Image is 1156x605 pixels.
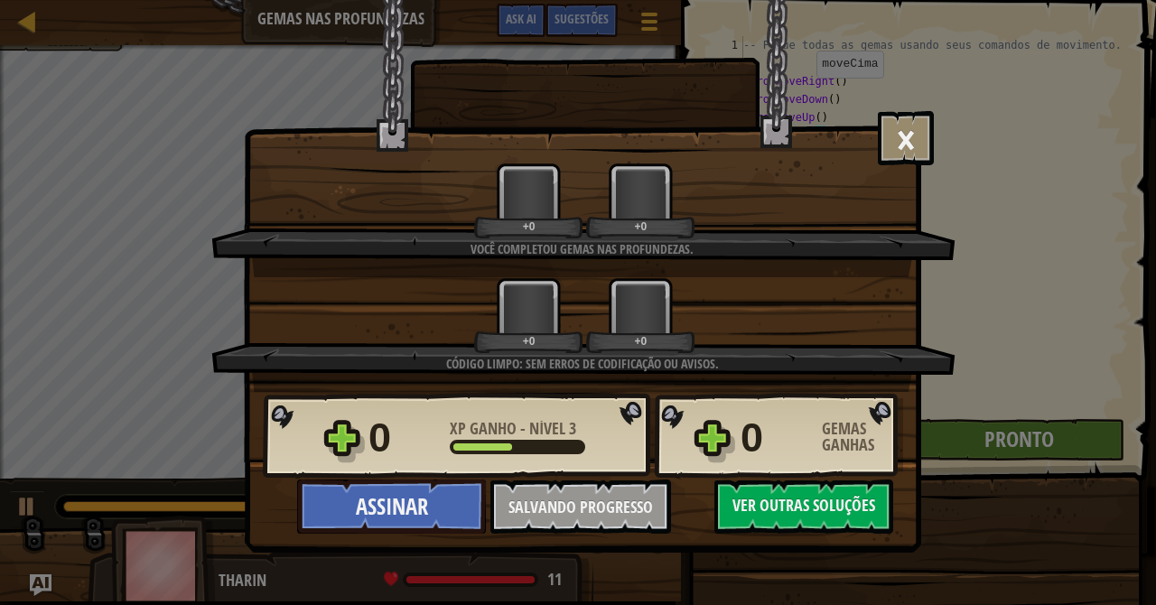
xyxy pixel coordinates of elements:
div: +0 [590,219,692,233]
div: - [450,421,576,437]
button: × [878,111,934,165]
span: Nível [526,417,569,440]
div: Código Limpo: sem erros de codificação ou avisos. [297,355,867,373]
div: +0 [590,334,692,348]
div: 0 [368,409,439,467]
div: +0 [478,334,580,348]
div: +0 [478,219,580,233]
button: Assinar [297,479,486,534]
span: XP Ganho [450,417,520,440]
div: 0 [741,409,811,467]
div: Gemas Ganhas [822,421,903,453]
button: Ver Outras Soluções [714,479,893,534]
span: 3 [569,417,576,440]
div: Você completou Gemas nas Profundezas. [297,240,867,258]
